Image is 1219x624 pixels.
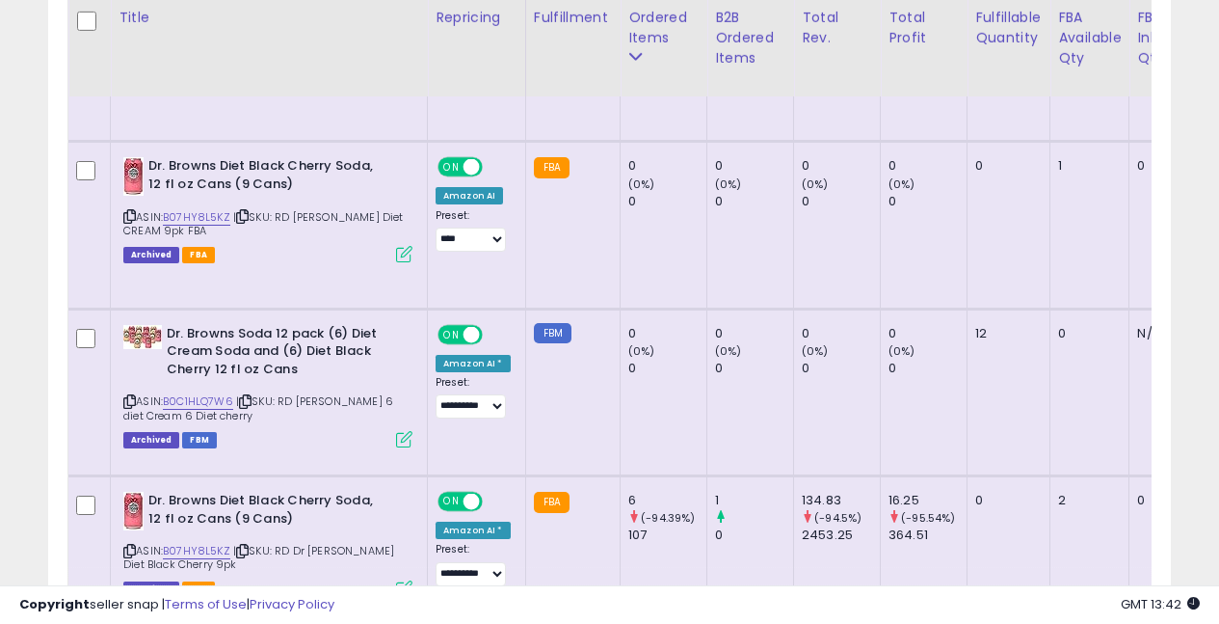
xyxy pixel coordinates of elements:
[888,343,915,359] small: (0%)
[165,595,247,613] a: Terms of Use
[628,193,706,210] div: 0
[1121,595,1200,613] span: 2025-10-8 13:42 GMT
[163,543,230,559] a: B07HY8L5KZ
[802,343,829,359] small: (0%)
[814,510,861,526] small: (-94.5%)
[1058,325,1114,342] div: 0
[167,325,401,384] b: Dr. Browns Soda 12 pack (6) Diet Cream Soda and (6) Diet Black Cherry 12 fl oz Cans
[436,376,511,420] div: Preset:
[480,326,511,342] span: OFF
[439,159,464,176] span: ON
[119,8,419,28] div: Title
[436,209,511,253] div: Preset:
[163,209,230,226] a: B07HY8L5KZ
[802,325,880,342] div: 0
[628,343,655,359] small: (0%)
[715,343,742,359] small: (0%)
[534,323,571,343] small: FBM
[628,492,706,509] div: 6
[628,360,706,377] div: 0
[436,8,517,28] div: Repricing
[123,432,179,448] span: Listings that have been deleted from Seller Central
[1058,157,1114,175] div: 1
[888,176,915,192] small: (0%)
[628,157,706,175] div: 0
[888,360,967,377] div: 0
[888,492,967,509] div: 16.25
[480,159,511,176] span: OFF
[715,157,793,175] div: 0
[715,193,793,210] div: 0
[182,247,215,263] span: FBA
[975,492,1035,509] div: 0
[975,325,1035,342] div: 12
[1137,492,1188,509] div: 0
[436,355,511,372] div: Amazon AI *
[628,176,655,192] small: (0%)
[123,543,394,572] span: | SKU: RD Dr [PERSON_NAME] Diet Black Cherry 9pk
[975,157,1035,175] div: 0
[480,494,511,510] span: OFF
[123,157,144,196] img: 41Iof6mAnzL._SL40_.jpg
[123,247,179,263] span: Listings that have been deleted from Seller Central
[715,492,793,509] div: 1
[19,596,334,614] div: seller snap | |
[123,325,412,447] div: ASIN:
[715,8,785,68] div: B2B Ordered Items
[888,527,967,544] div: 364.51
[802,360,880,377] div: 0
[250,595,334,613] a: Privacy Policy
[715,176,742,192] small: (0%)
[715,325,793,342] div: 0
[182,432,217,448] span: FBM
[123,325,162,349] img: 51XgCPDli2L._SL40_.jpg
[888,8,959,48] div: Total Profit
[1137,157,1188,175] div: 0
[19,595,90,613] strong: Copyright
[436,187,503,204] div: Amazon AI
[123,492,412,595] div: ASIN:
[1137,325,1188,342] div: N/A
[802,157,880,175] div: 0
[436,522,511,539] div: Amazon AI *
[888,193,967,210] div: 0
[628,527,706,544] div: 107
[802,492,880,509] div: 134.83
[439,326,464,342] span: ON
[802,8,872,48] div: Total Rev.
[123,157,412,260] div: ASIN:
[123,209,404,238] span: | SKU: RD [PERSON_NAME] Diet CREAM 9pk FBA
[534,492,570,513] small: FBA
[148,157,383,198] b: Dr. Browns Diet Black Cherry Soda, 12 fl oz Cans (9 Cans)
[1058,8,1121,68] div: FBA Available Qty
[628,8,699,48] div: Ordered Items
[802,527,880,544] div: 2453.25
[436,543,511,586] div: Preset:
[1137,8,1195,68] div: FBA inbound Qty
[439,494,464,510] span: ON
[802,193,880,210] div: 0
[975,8,1042,48] div: Fulfillable Quantity
[901,510,955,526] small: (-95.54%)
[628,325,706,342] div: 0
[715,360,793,377] div: 0
[888,157,967,175] div: 0
[641,510,695,526] small: (-94.39%)
[715,527,793,544] div: 0
[534,8,612,28] div: Fulfillment
[534,157,570,178] small: FBA
[163,393,233,410] a: B0C1HLQ7W6
[802,176,829,192] small: (0%)
[148,492,383,532] b: Dr. Browns Diet Black Cherry Soda, 12 fl oz Cans (9 Cans)
[1058,492,1114,509] div: 2
[123,393,393,422] span: | SKU: RD [PERSON_NAME] 6 diet Cream 6 Diet cherry
[123,492,144,530] img: 41Iof6mAnzL._SL40_.jpg
[888,325,967,342] div: 0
